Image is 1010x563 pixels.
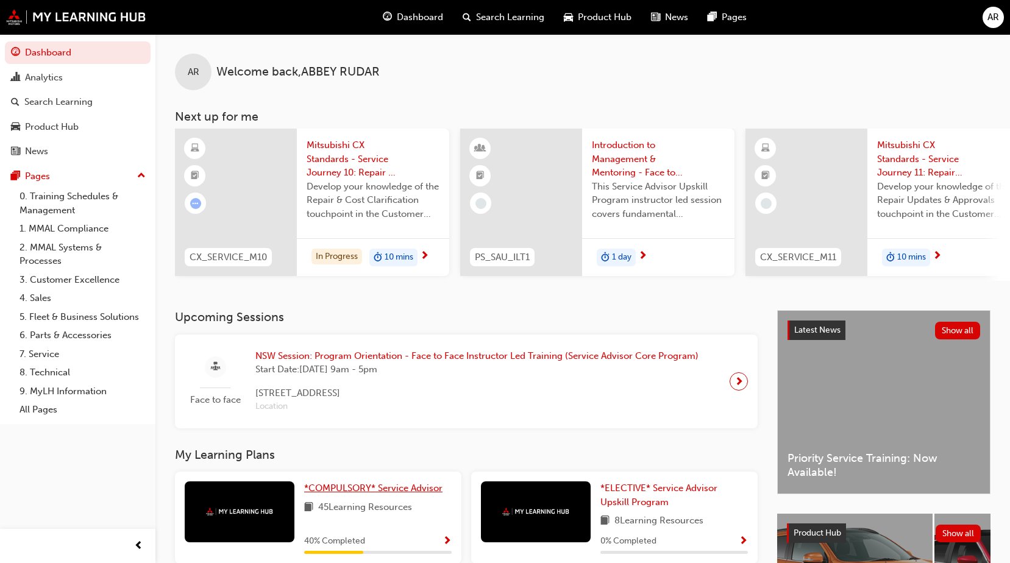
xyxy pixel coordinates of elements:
[191,168,199,184] span: booktick-icon
[11,73,20,83] span: chart-icon
[25,144,48,158] div: News
[600,481,748,509] a: *ELECTIVE* Service Advisor Upskill Program
[15,308,151,327] a: 5. Fleet & Business Solutions
[564,10,573,25] span: car-icon
[592,180,725,221] span: This Service Advisor Upskill Program instructor led session covers fundamental management styles ...
[443,536,452,547] span: Show Progress
[734,373,744,390] span: next-icon
[886,250,895,266] span: duration-icon
[307,180,439,221] span: Develop your knowledge of the Repair & Cost Clarification touchpoint in the Customer Excellence (...
[5,91,151,113] a: Search Learning
[25,169,50,183] div: Pages
[877,180,1010,221] span: Develop your knowledge of the Repair Updates & Approvals touchpoint in the Customer Excellence (C...
[739,536,748,547] span: Show Progress
[175,448,758,462] h3: My Learning Plans
[788,451,980,479] span: Priority Service Training: Now Available!
[476,10,544,24] span: Search Learning
[216,65,380,79] span: Welcome back , ABBEY RUDAR
[15,345,151,364] a: 7. Service
[304,534,365,548] span: 40 % Completed
[15,289,151,308] a: 4. Sales
[761,168,770,184] span: booktick-icon
[708,10,717,25] span: pages-icon
[24,95,93,109] div: Search Learning
[185,344,748,419] a: Face to faceNSW Session: Program Orientation - Face to Face Instructor Led Training (Service Advi...
[6,9,146,25] img: mmal
[311,249,362,265] div: In Progress
[638,251,647,262] span: next-icon
[206,508,273,515] img: mmal
[420,251,429,262] span: next-icon
[5,39,151,165] button: DashboardAnalyticsSearch LearningProduct HubNews
[600,514,610,529] span: book-icon
[255,400,699,414] span: Location
[475,250,530,264] span: PS_SAU_ILT1
[761,141,770,157] span: learningResourceType_ELEARNING-icon
[137,168,146,184] span: up-icon
[983,7,1004,28] button: AR
[304,481,447,495] a: *COMPULSORY* Service Advisor
[304,483,443,494] span: *COMPULSORY* Service Advisor
[155,110,1010,124] h3: Next up for me
[877,138,1010,180] span: Mitsubishi CX Standards - Service Journey 11: Repair Updates & Approvals
[5,165,151,188] button: Pages
[255,363,699,377] span: Start Date: [DATE] 9am - 5pm
[739,534,748,549] button: Show Progress
[11,48,20,58] span: guage-icon
[787,523,981,543] a: Product HubShow all
[592,138,725,180] span: Introduction to Management & Mentoring - Face to Face Instructor Led Training (Service Advisor Up...
[255,386,699,400] span: [STREET_ADDRESS]
[933,251,942,262] span: next-icon
[188,65,199,79] span: AR
[761,198,772,209] span: learningRecordVerb_NONE-icon
[760,250,836,264] span: CX_SERVICE_M11
[11,171,20,182] span: pages-icon
[25,120,79,134] div: Product Hub
[936,525,981,542] button: Show all
[578,10,631,24] span: Product Hub
[190,250,267,264] span: CX_SERVICE_M10
[600,483,717,508] span: *ELECTIVE* Service Advisor Upskill Program
[463,10,471,25] span: search-icon
[453,5,554,30] a: search-iconSearch Learning
[460,129,734,276] a: PS_SAU_ILT1Introduction to Management & Mentoring - Face to Face Instructor Led Training (Service...
[614,514,703,529] span: 8 Learning Resources
[794,325,841,335] span: Latest News
[25,71,63,85] div: Analytics
[5,41,151,64] a: Dashboard
[722,10,747,24] span: Pages
[11,97,20,108] span: search-icon
[15,187,151,219] a: 0. Training Schedules & Management
[5,116,151,138] a: Product Hub
[612,250,631,264] span: 1 day
[601,250,610,266] span: duration-icon
[698,5,756,30] a: pages-iconPages
[134,539,143,554] span: prev-icon
[318,500,412,515] span: 45 Learning Resources
[788,320,980,340] a: Latest NewsShow all
[373,5,453,30] a: guage-iconDashboard
[476,141,485,157] span: learningResourceType_INSTRUCTOR_LED-icon
[374,250,382,266] span: duration-icon
[190,198,201,209] span: learningRecordVerb_ATTEMPT-icon
[15,400,151,419] a: All Pages
[397,10,443,24] span: Dashboard
[935,322,981,339] button: Show all
[211,359,220,375] span: sessionType_FACE_TO_FACE-icon
[185,393,246,407] span: Face to face
[794,528,841,538] span: Product Hub
[651,10,660,25] span: news-icon
[777,310,990,494] a: Latest NewsShow allPriority Service Training: Now Available!
[383,10,392,25] span: guage-icon
[475,198,486,209] span: learningRecordVerb_NONE-icon
[641,5,698,30] a: news-iconNews
[15,382,151,401] a: 9. MyLH Information
[15,271,151,289] a: 3. Customer Excellence
[897,250,926,264] span: 10 mins
[15,363,151,382] a: 8. Technical
[554,5,641,30] a: car-iconProduct Hub
[665,10,688,24] span: News
[191,141,199,157] span: learningResourceType_ELEARNING-icon
[443,534,452,549] button: Show Progress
